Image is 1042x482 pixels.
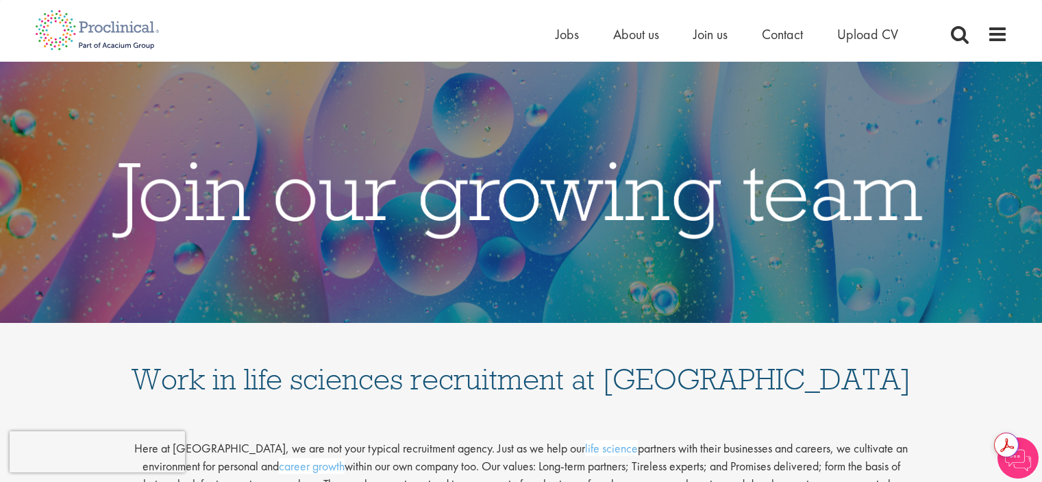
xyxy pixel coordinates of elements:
a: life science [585,440,638,456]
a: Jobs [556,25,579,43]
a: Contact [762,25,803,43]
h1: Work in life sciences recruitment at [GEOGRAPHIC_DATA] [131,337,912,394]
a: career growth [279,458,345,474]
a: About us [613,25,659,43]
iframe: reCAPTCHA [10,431,185,472]
img: Chatbot [997,437,1039,479]
a: Upload CV [837,25,898,43]
a: Join us [693,25,728,43]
